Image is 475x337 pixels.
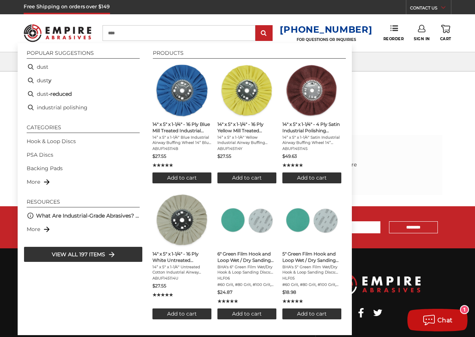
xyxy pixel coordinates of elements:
li: What Are Industrial-Grade Abrasives? Your Complete Guide to High-Performance Abrasive Solutions [24,209,143,222]
b: y [48,77,51,85]
img: 14 inch untreated white airway buffing wheel [155,193,209,247]
li: Products [153,50,346,59]
li: More [24,175,143,189]
span: 14” x 5" x 1-1/4" Untreated Cotton Industrial Airway Buffing Wheel 14” White Untreated Cotton Air... [152,264,211,275]
button: Add to cart [217,308,276,319]
span: ABUF145114U [152,276,211,281]
span: $27.55 [217,153,231,159]
li: dust [24,60,143,74]
span: HLF05 [282,276,341,281]
span: ABUF145114S [282,146,341,151]
li: Hook & Loop Discs [24,134,143,148]
p: FOR QUESTIONS OR INQUIRIES [280,37,372,42]
span: 5" Green Film Hook and Loop Wet / Dry Sanding Discs - 50 Pack [282,251,341,263]
button: Add to cart [152,308,211,319]
span: BHA's 6" Green Film Wet/Dry Hook & Loop Sanding Discs: Professional-Grade, Long-Lasting, Low-Dust... [217,264,276,275]
a: 14" x 5" x 1-1/4" - 16 Ply Blue Mill Treated Industrial Polishing Machine Airway Buff [152,63,211,183]
span: HLF06 [217,276,276,281]
span: ABUF145114B [152,146,211,151]
li: Categories [27,125,140,133]
img: Empire Abrasives Logo Image [335,274,421,296]
span: 14" x 5" x 1-1/4" - 4 Ply Satin Industrial Polishing Machine Airway Buff [282,121,341,134]
span: 14” x 5" x 1-1/4" Blue Industrial Airway Buffing Wheel 14” Blue Airway Buff with 5” Center Plate ... [152,135,211,145]
li: PSA Discs [24,148,143,162]
li: industrial polishing [24,101,143,114]
a: Hook & Loop Discs [27,138,76,145]
a: 14" x 5" x 1-1/4" - 16 Ply Yellow Mill Treated Industrial Polishing Machine Airway Buff [217,63,276,183]
div: 1 [461,306,468,313]
img: 14 inch blue industrial polishing machine buff [155,63,209,118]
img: 14 inch yellow mill treated Polishing Machine Airway Buff [220,63,274,118]
span: 14” x 5" x 1-1/4" Satin Industrial Airway Buffing Wheel 14” Satin Airway Buff with 5” Center Plat... [282,135,341,145]
span: Reorder [383,36,404,41]
li: Backing Pads [24,162,143,175]
li: 14" x 5" x 1-1/4" - 16 Ply Blue Mill Treated Industrial Polishing Machine Airway Buff [149,60,214,186]
a: What Are Industrial-Grade Abrasives? Your Complete Guide to High-Performance Abrasive Solutions [36,212,140,220]
a: 14" x 5" x 1-1/4" - 4 Ply Satin Industrial Polishing Machine Airway Buff [282,63,341,183]
li: 5" Green Film Hook and Loop Wet / Dry Sanding Discs - 50 Pack [279,190,344,322]
a: CONTACT US [410,4,451,14]
li: 6" Green Film Hook and Loop Wet / Dry Sanding Discs - 50 Pack [214,190,279,322]
span: Chat [437,317,453,324]
li: dusty [24,74,143,87]
li: dust-reduced [24,87,143,101]
li: Resources [27,199,140,207]
span: ★★★★★ [217,298,238,305]
span: Sign In [414,36,430,41]
li: 14" x 5" x 1-1/4" - 16 Ply Yellow Mill Treated Industrial Polishing Machine Airway Buff [214,60,279,186]
div: Instant Search Results [18,43,352,335]
span: View all 197 items [52,250,105,258]
span: 14" x 5" x 1-1/4" - 16 Ply Yellow Mill Treated Industrial Polishing Machine Airway Buff [217,121,276,134]
a: 14" x 5" x 1-1/4" - 16 Ply White Untreated Industrial Polishing Machine Airway Buff [152,193,211,319]
button: Chat [407,309,467,331]
span: ★★★★★ [282,298,303,305]
span: ABUF145114Y [217,146,276,151]
span: ★★★★★ [152,292,173,298]
span: ★★★★★ [282,162,303,169]
span: #60 Grit, #80 Grit, #100 Grit, #120 Grit, #180 Grit, #220 Grit, #320 Grit, #400 Grit, #600 Grit, ... [282,282,341,287]
span: 6" Green Film Hook and Loop Wet / Dry Sanding Discs - 50 Pack [217,251,276,263]
li: 14" x 5" x 1-1/4" - 4 Ply Satin Industrial Polishing Machine Airway Buff [279,60,344,186]
li: 14" x 5" x 1-1/4" - 16 Ply White Untreated Industrial Polishing Machine Airway Buff [149,190,214,322]
span: Cart [440,36,451,41]
button: Add to cart [152,172,211,183]
a: PSA Discs [27,151,53,159]
li: View all 197 items [24,246,143,262]
img: 6-inch 60-grit green film hook and loop sanding discs with fast cutting aluminum oxide for coarse... [220,193,274,247]
a: Backing Pads [27,165,63,172]
a: 6" Green Film Hook and Loop Wet / Dry Sanding Discs - 50 Pack [217,193,276,319]
li: Popular suggestions [27,50,140,59]
button: Add to cart [282,308,341,319]
span: BHA's 5" Green Film Wet/Dry Hook & Loop Sanding Discs: Professional-Grade, Long-Lasting, Low-Dust... [282,264,341,275]
span: $49.63 [282,153,297,159]
span: 14” x 5" x 1-1/4" Yellow Industrial Airway Buffing Wheel 14” Yellow Airway Buff with 5” Center Pl... [217,135,276,145]
span: ★★★★★ [152,162,173,169]
button: Add to cart [217,172,276,183]
li: More [24,222,143,236]
a: [PHONE_NUMBER] [280,24,372,35]
span: 14" x 5" x 1-1/4" - 16 Ply White Untreated Industrial Polishing Machine Airway Buff [152,251,211,263]
span: #60 Grit, #80 Grit, #100 Grit, #120 Grit, #180 Grit, #220 Grit, #320 Grit, #400 Grit, #600 Grit, ... [217,282,276,287]
a: Cart [440,25,451,41]
a: 5" Green Film Hook and Loop Wet / Dry Sanding Discs - 50 Pack [282,193,341,319]
span: $24.87 [217,289,232,295]
a: Reorder [383,25,404,41]
span: $27.55 [152,283,166,289]
b: -reduced [48,90,72,98]
span: $18.98 [282,289,296,295]
img: Empire Abrasives [24,20,91,46]
span: $27.55 [152,153,166,159]
img: 14 inch satin surface prep airway buffing wheel [285,63,339,118]
button: Add to cart [282,172,341,183]
span: 14" x 5" x 1-1/4" - 16 Ply Blue Mill Treated Industrial Polishing Machine Airway Buff [152,121,211,134]
img: Side-by-side 5-inch green film hook and loop sanding disc p60 grit and loop back [285,193,339,247]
